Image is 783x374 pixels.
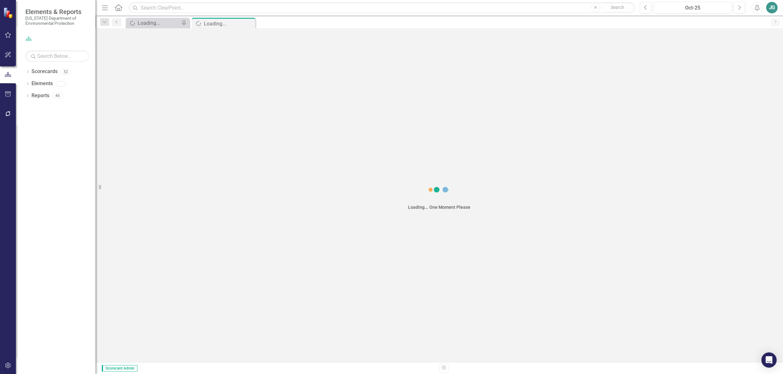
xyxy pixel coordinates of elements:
[138,19,180,27] div: Loading...
[52,93,63,99] div: 46
[31,68,58,75] a: Scorecards
[61,69,71,74] div: 52
[656,4,730,12] div: Oct-25
[102,365,137,371] span: Scorecard Admin
[611,5,624,10] span: Search
[766,2,778,13] button: JG
[3,7,14,18] img: ClearPoint Strategy
[127,19,180,27] a: Loading...
[31,80,53,87] a: Elements
[761,352,777,368] div: Open Intercom Messenger
[602,3,634,12] button: Search
[31,92,49,99] a: Reports
[25,8,89,16] span: Elements & Reports
[25,16,89,26] small: [US_STATE] Department of Environmental Protection
[654,2,732,13] button: Oct-25
[408,204,470,210] div: Loading... One Moment Please
[204,20,254,28] div: Loading...
[25,51,89,62] input: Search Below...
[129,2,635,13] input: Search ClearPoint...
